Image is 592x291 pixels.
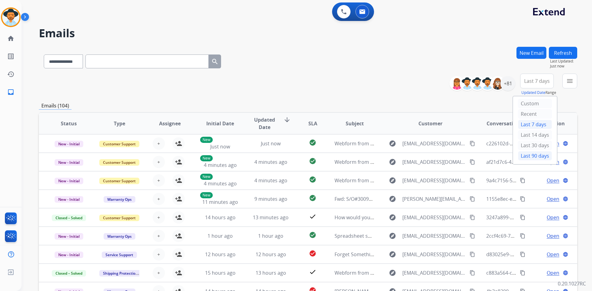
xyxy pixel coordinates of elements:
[157,269,160,277] span: +
[204,162,237,168] span: 4 minutes ago
[308,120,317,127] span: SLA
[99,215,139,221] span: Customer Support
[547,269,559,277] span: Open
[566,77,573,85] mat-icon: menu
[309,213,316,220] mat-icon: check
[389,140,396,147] mat-icon: explore
[486,140,578,147] span: c226102d-077e-4591-a940-3ef626efc8fb
[153,156,165,168] button: +
[547,214,559,221] span: Open
[153,193,165,205] button: +
[157,251,160,258] span: +
[55,159,83,166] span: New - Initial
[389,214,396,221] mat-icon: explore
[520,233,525,239] mat-icon: content_copy
[153,267,165,279] button: +
[309,250,316,257] mat-icon: check_circle
[7,88,14,96] mat-icon: inbox
[516,47,546,59] button: New Email
[309,231,316,239] mat-icon: check_circle
[153,137,165,150] button: +
[335,232,464,239] span: Spreadsheet shared with you: "Paid Guest Post Service"
[175,177,182,184] mat-icon: person_add
[157,214,160,221] span: +
[157,232,160,240] span: +
[153,230,165,242] button: +
[547,251,559,258] span: Open
[518,109,552,119] div: Recent
[486,269,581,276] span: c883a564-c309-4873-b8c3-98ca120b132a
[500,76,515,91] div: +81
[55,141,83,147] span: New - Initial
[258,232,283,239] span: 1 hour ago
[251,116,279,131] span: Updated Date
[518,99,552,108] div: Custom
[309,194,316,202] mat-icon: check_circle
[335,159,474,165] span: Webform from [EMAIL_ADDRESS][DOMAIN_NAME] on [DATE]
[99,159,139,166] span: Customer Support
[200,174,213,180] p: New
[520,270,525,276] mat-icon: content_copy
[204,180,237,187] span: 4 minutes ago
[102,252,137,258] span: Service Support
[309,157,316,165] mat-icon: check_circle
[470,178,475,183] mat-icon: content_copy
[205,269,236,276] span: 15 hours ago
[486,177,578,184] span: 9a4c7156-5003-4055-823a-fa00fc549cb3
[55,178,83,184] span: New - Initial
[52,215,86,221] span: Closed – Solved
[520,196,525,202] mat-icon: content_copy
[253,214,289,221] span: 13 minutes ago
[335,177,474,184] span: Webform from [EMAIL_ADDRESS][DOMAIN_NAME] on [DATE]
[175,140,182,147] mat-icon: person_add
[55,233,83,240] span: New - Initial
[550,59,577,64] span: Last Updated:
[254,196,287,202] span: 9 minutes ago
[157,140,160,147] span: +
[486,232,578,239] span: 2ccf4c69-74c2-45c9-bd3a-2ad09421cf87
[39,27,577,39] h2: Emails
[175,269,182,277] mat-icon: person_add
[256,251,286,258] span: 12 hours ago
[520,252,525,257] mat-icon: content_copy
[159,120,181,127] span: Assignee
[157,195,160,203] span: +
[518,151,552,160] div: Last 90 days
[39,102,72,110] p: Emails (104)
[549,47,577,59] button: Refresh
[335,140,512,147] span: Webform from [PERSON_NAME][EMAIL_ADDRESS][DOMAIN_NAME] on [DATE]
[550,64,577,69] span: Just now
[210,143,230,150] span: Just now
[402,177,466,184] span: [EMAIL_ADDRESS][DOMAIN_NAME]
[521,90,545,95] button: Updated Date
[261,140,281,147] span: Just now
[563,270,568,276] mat-icon: language
[346,120,364,127] span: Subject
[283,116,291,123] mat-icon: arrow_downward
[563,159,568,165] mat-icon: language
[520,178,525,183] mat-icon: content_copy
[175,251,182,258] mat-icon: person_add
[470,159,475,165] mat-icon: content_copy
[175,214,182,221] mat-icon: person_add
[402,269,466,277] span: [EMAIL_ADDRESS][DOMAIN_NAME]
[486,196,578,202] span: 1155e8ec-e49c-482f-abc5-8b0f524cacc5
[402,158,466,166] span: [EMAIL_ADDRESS][DOMAIN_NAME]
[486,251,579,258] span: d83025e9-a639-4d2b-b5fd-aaef7262efcb
[205,214,236,221] span: 14 hours ago
[389,177,396,184] mat-icon: explore
[470,141,475,146] mat-icon: content_copy
[211,58,219,65] mat-icon: search
[205,251,236,258] span: 12 hours ago
[524,80,550,82] span: Last 7 days
[175,195,182,203] mat-icon: person_add
[153,248,165,261] button: +
[55,196,83,203] span: New - Initial
[521,90,556,95] span: Range
[563,215,568,220] mat-icon: language
[389,158,396,166] mat-icon: explore
[402,214,466,221] span: [EMAIL_ADDRESS][DOMAIN_NAME]
[200,192,213,198] p: New
[2,9,19,26] img: avatar
[309,139,316,146] mat-icon: check_circle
